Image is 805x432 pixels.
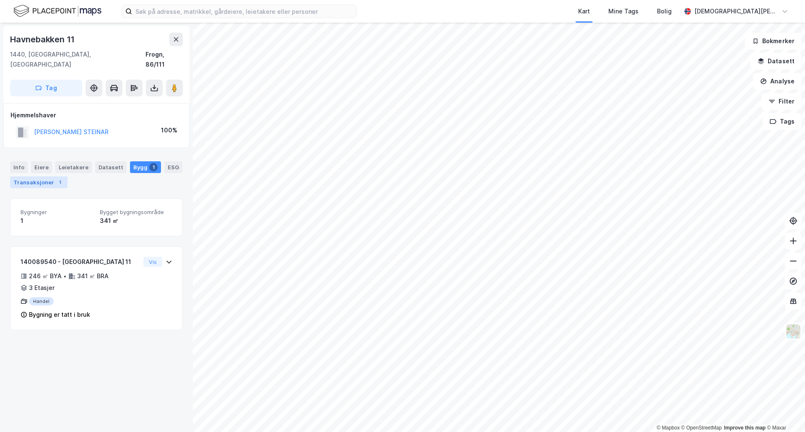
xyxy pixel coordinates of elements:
div: 3 Etasjer [29,283,55,293]
div: 1440, [GEOGRAPHIC_DATA], [GEOGRAPHIC_DATA] [10,49,145,70]
div: ESG [164,161,182,173]
button: Tags [763,113,802,130]
input: Søk på adresse, matrikkel, gårdeiere, leietakere eller personer [132,5,356,18]
div: 1 [21,216,93,226]
div: Eiere [31,161,52,173]
span: Bygninger [21,209,93,216]
div: Transaksjoner [10,176,68,188]
div: Kontrollprogram for chat [763,392,805,432]
button: Analyse [753,73,802,90]
div: 1 [56,178,64,186]
button: Bokmerker [745,33,802,49]
div: Bygg [130,161,161,173]
div: 341 ㎡ BRA [77,271,109,281]
div: 341 ㎡ [100,216,172,226]
div: Kart [578,6,590,16]
img: logo.f888ab2527a4732fd821a326f86c7f29.svg [13,4,101,18]
div: Hjemmelshaver [10,110,182,120]
div: Bolig [657,6,672,16]
button: Vis [143,257,162,267]
img: Z [785,323,801,339]
div: Info [10,161,28,173]
div: Havnebakken 11 [10,33,76,46]
div: Leietakere [55,161,92,173]
div: 100% [161,125,177,135]
div: 246 ㎡ BYA [29,271,62,281]
div: Bygning er tatt i bruk [29,310,90,320]
div: 140089540 - [GEOGRAPHIC_DATA] 11 [21,257,140,267]
iframe: Chat Widget [763,392,805,432]
button: Filter [761,93,802,110]
div: Frogn, 86/111 [145,49,183,70]
span: Bygget bygningsområde [100,209,172,216]
a: OpenStreetMap [681,425,722,431]
a: Mapbox [657,425,680,431]
button: Datasett [750,53,802,70]
div: 1 [149,163,158,171]
a: Improve this map [724,425,766,431]
div: • [63,273,67,279]
div: Mine Tags [608,6,639,16]
div: Datasett [95,161,127,173]
div: [DEMOGRAPHIC_DATA][PERSON_NAME] [694,6,778,16]
button: Tag [10,80,82,96]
